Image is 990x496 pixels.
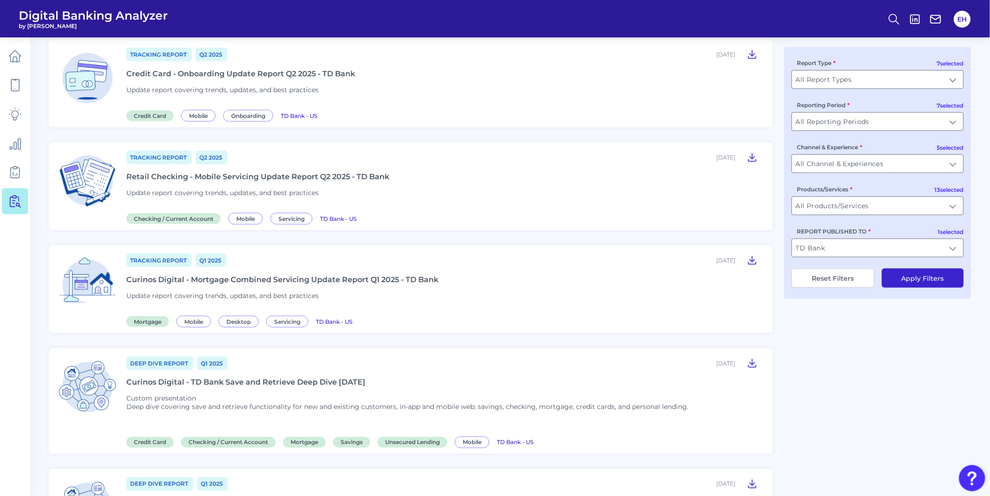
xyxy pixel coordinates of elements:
span: by [PERSON_NAME] [19,22,168,29]
a: Servicing [270,214,316,223]
div: [DATE] [716,360,735,367]
label: Report Type [797,59,836,66]
a: Mortgage [283,438,329,446]
a: Q1 2025 [197,357,228,370]
span: Mobile [455,437,489,448]
span: Savings [333,437,370,448]
div: Curinos Digital - TD Bank Save and Retrieve Deep Dive [DATE] [126,378,365,387]
span: Servicing [270,213,313,225]
a: TD Bank - US [497,438,533,446]
button: Reset Filters [792,269,874,288]
a: Q1 2025 [197,477,228,491]
span: Mobile [181,110,216,122]
p: Deep dive covering save and retrieve functionality for new and existing customers, in-app and mob... [126,403,688,411]
div: Retail Checking - Mobile Servicing Update Report Q2 2025 - TD Bank [126,172,389,181]
img: Credit Card [56,47,119,109]
img: Checking / Current Account [56,150,119,212]
button: Open Resource Center [959,465,985,491]
span: Update report covering trends, updates, and best practices [126,292,319,300]
a: TD Bank - US [281,111,317,120]
a: Checking / Current Account [126,214,225,223]
div: Curinos Digital - Mortgage Combined Servicing Update Report Q1 2025 - TD Bank [126,275,438,284]
a: Q2 2025 [196,151,227,164]
span: Mobile [228,213,263,225]
a: Mobile [176,317,215,326]
span: Credit Card [126,437,174,448]
span: Desktop [218,316,259,328]
a: Q1 2025 [196,254,226,267]
span: Unsecured Lending [378,437,447,448]
a: Credit Card [126,111,177,120]
span: Update report covering trends, updates, and best practices [126,189,319,197]
span: Mortgage [126,316,169,327]
label: Products/Services [797,186,853,193]
span: Mobile [176,316,211,328]
a: Tracking Report [126,254,192,267]
a: TD Bank - US [320,214,357,223]
a: Tracking Report [126,151,192,164]
button: Retail Checking - Mobile Servicing Update Report Q2 2025 - TD Bank [743,150,762,165]
a: Desktop [218,317,262,326]
span: Onboarding [223,110,273,122]
img: Mortgage [56,253,119,315]
img: Credit Card [56,356,119,418]
a: Q2 2025 [196,48,227,61]
a: Checking / Current Account [181,438,279,446]
a: Mortgage [126,317,173,326]
label: Channel & Experience [797,144,863,151]
span: TD Bank - US [281,112,317,119]
button: Curinos Digital - Mortgage Combined Servicing Update Report Q1 2025 - TD Bank [743,253,762,268]
a: Servicing [266,317,312,326]
button: Credit Card - Onboarding Update Report Q2 2025 - TD Bank [743,47,762,62]
div: [DATE] [716,154,735,161]
span: Custom presentation [126,394,196,403]
div: [DATE] [716,257,735,264]
a: Deep Dive Report [126,477,193,491]
div: Credit Card - Onboarding Update Report Q2 2025 - TD Bank [126,69,355,78]
span: Update report covering trends, updates, and best practices [126,86,319,94]
button: Curinos Digital - TD Deep Dive Paid Search and Promotional Sites Insights - Feb 2025 [743,476,762,491]
div: [DATE] [716,51,735,58]
button: Curinos Digital - TD Bank Save and Retrieve Deep Dive March 2025 [743,356,762,371]
a: Mobile [228,214,267,223]
label: REPORT PUBLISHED TO [797,228,871,235]
a: Savings [333,438,374,446]
a: Deep Dive Report [126,357,193,370]
span: Digital Banking Analyzer [19,8,168,22]
label: Reporting Period [797,102,850,109]
span: Checking / Current Account [126,213,221,224]
span: Checking / Current Account [181,437,276,448]
span: TD Bank - US [316,318,352,325]
span: Servicing [266,316,308,328]
a: Onboarding [223,111,277,120]
a: Mobile [181,111,219,120]
span: TD Bank - US [320,215,357,222]
span: Mortgage [283,437,326,448]
span: TD Bank - US [497,439,533,446]
button: Apply Filters [882,269,964,288]
a: TD Bank - US [316,317,352,326]
span: Credit Card [126,110,174,121]
a: Tracking Report [126,48,192,61]
a: Unsecured Lending [378,438,451,446]
div: [DATE] [716,481,735,488]
a: Mobile [455,438,493,446]
a: Credit Card [126,438,177,446]
button: EH [954,11,971,28]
